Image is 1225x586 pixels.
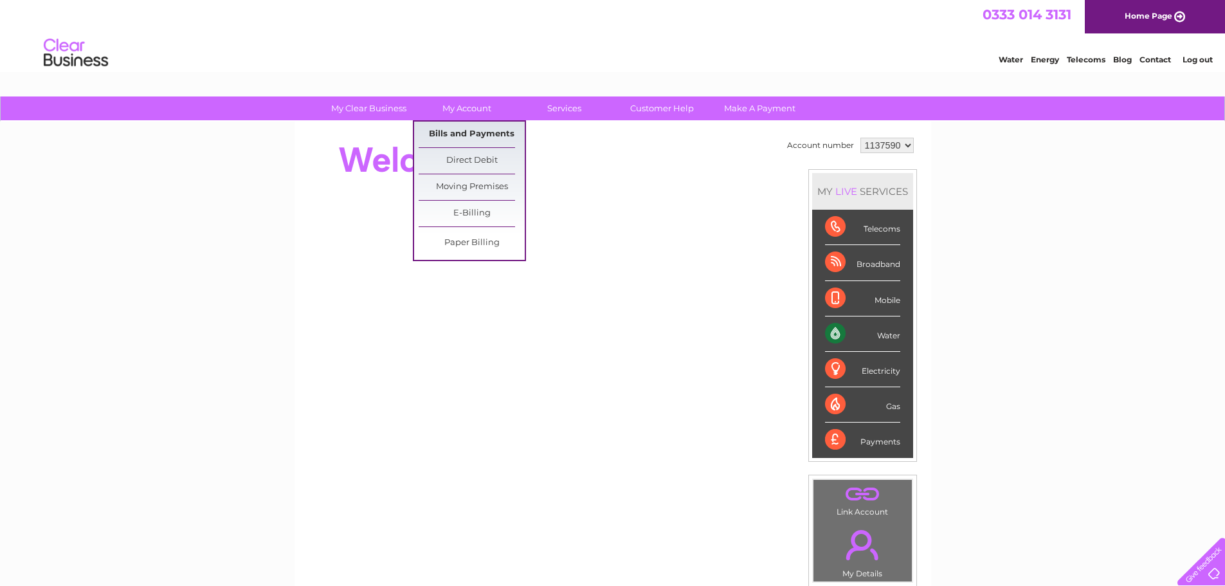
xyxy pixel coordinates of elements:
[1031,55,1059,64] a: Energy
[511,96,617,120] a: Services
[413,96,520,120] a: My Account
[817,483,909,506] a: .
[833,185,860,197] div: LIVE
[316,96,422,120] a: My Clear Business
[707,96,813,120] a: Make A Payment
[817,522,909,567] a: .
[1183,55,1213,64] a: Log out
[825,423,900,457] div: Payments
[825,352,900,387] div: Electricity
[999,55,1023,64] a: Water
[419,201,525,226] a: E-Billing
[983,6,1071,23] a: 0333 014 3131
[813,479,912,520] td: Link Account
[825,387,900,423] div: Gas
[419,148,525,174] a: Direct Debit
[309,7,917,62] div: Clear Business is a trading name of Verastar Limited (registered in [GEOGRAPHIC_DATA] No. 3667643...
[813,519,912,582] td: My Details
[1139,55,1171,64] a: Contact
[825,316,900,352] div: Water
[825,245,900,280] div: Broadband
[609,96,715,120] a: Customer Help
[784,134,857,156] td: Account number
[419,174,525,200] a: Moving Premises
[812,173,913,210] div: MY SERVICES
[1067,55,1105,64] a: Telecoms
[1113,55,1132,64] a: Blog
[419,122,525,147] a: Bills and Payments
[43,33,109,73] img: logo.png
[825,281,900,316] div: Mobile
[825,210,900,245] div: Telecoms
[419,230,525,256] a: Paper Billing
